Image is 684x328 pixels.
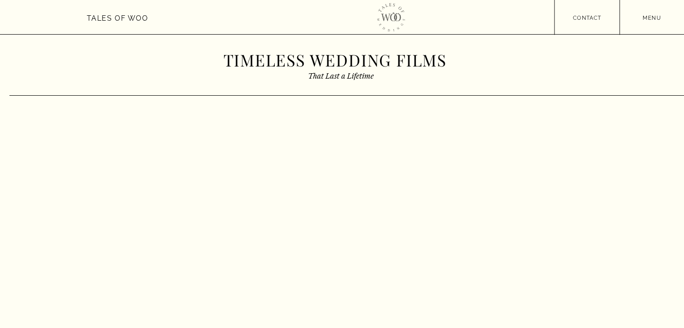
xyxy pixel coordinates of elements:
a: Tales of Woo [87,12,149,22]
h2: That Last a Lifetime [308,71,391,79]
a: contact [554,13,620,20]
a: menu [620,13,684,20]
h1: Timeless Wedding Films [224,50,461,71]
